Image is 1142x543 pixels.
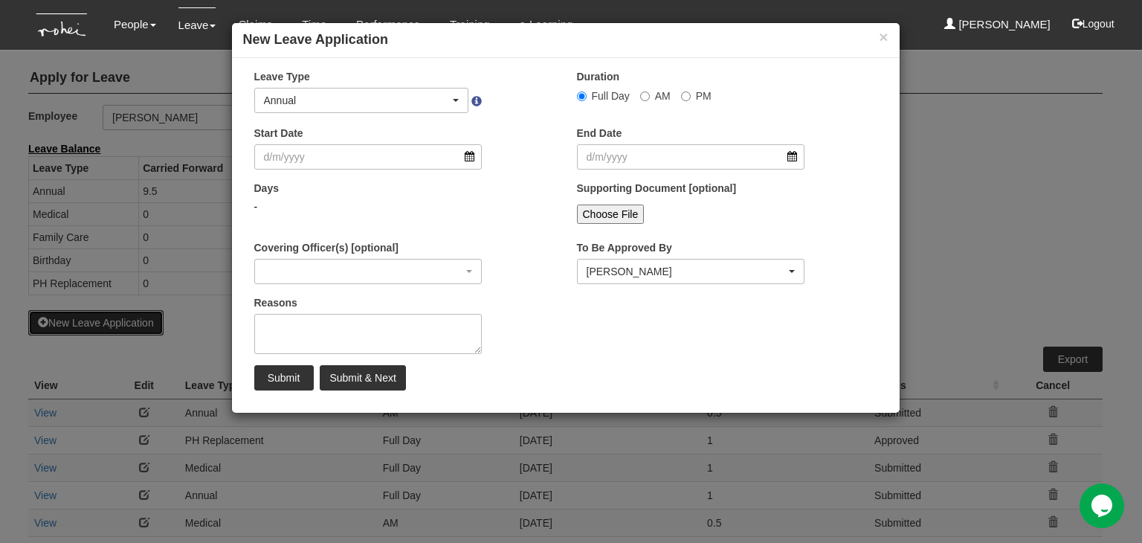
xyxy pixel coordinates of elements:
[655,90,671,102] span: AM
[254,240,399,255] label: Covering Officer(s) [optional]
[243,32,388,47] b: New Leave Application
[254,69,310,84] label: Leave Type
[254,181,279,196] label: Days
[577,240,672,255] label: To Be Approved By
[254,295,297,310] label: Reasons
[577,144,805,170] input: d/m/yyyy
[696,90,712,102] span: PM
[577,181,737,196] label: Supporting Document [optional]
[320,365,405,391] input: Submit & Next
[254,126,303,141] label: Start Date
[1080,483,1127,528] iframe: chat widget
[577,126,622,141] label: End Date
[264,93,451,108] div: Annual
[577,205,645,224] input: Choose File
[577,69,620,84] label: Duration
[592,90,630,102] span: Full Day
[254,365,314,391] input: Submit
[254,199,483,214] div: -
[254,88,469,113] button: Annual
[254,144,483,170] input: d/m/yyyy
[577,259,805,284] button: Daniel Low
[879,29,888,45] button: ×
[587,264,787,279] div: [PERSON_NAME]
